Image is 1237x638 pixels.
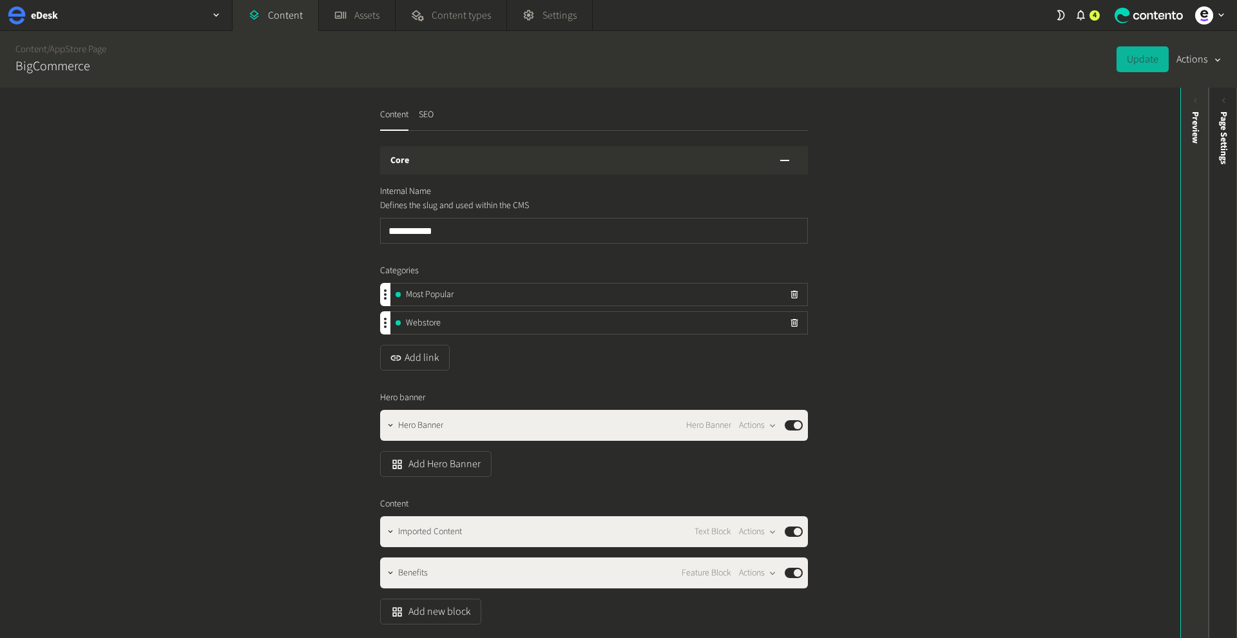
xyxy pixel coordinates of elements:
[1195,6,1213,24] img: Unni Nambiar
[390,154,409,168] h3: Core
[739,565,777,581] button: Actions
[1176,46,1222,72] button: Actions
[398,566,428,580] span: Benefits
[1117,46,1169,72] button: Update
[380,599,481,624] button: Add new block
[380,391,425,405] span: Hero banner
[31,8,58,23] h2: eDesk
[682,566,731,580] span: Feature Block
[380,451,492,477] button: Add Hero Banner
[380,185,431,198] span: Internal Name
[406,288,454,302] span: Most Popular
[542,8,577,23] span: Settings
[380,498,408,511] span: Content
[380,198,673,213] p: Defines the slug and used within the CMS
[739,418,777,433] button: Actions
[380,264,419,278] span: Categories
[1217,111,1231,164] span: Page Settings
[739,524,777,539] button: Actions
[380,345,450,371] button: Add link
[50,43,106,56] a: AppStore Page
[47,43,50,56] span: /
[686,419,731,432] span: Hero Banner
[432,8,491,23] span: Content types
[419,108,434,131] button: SEO
[15,57,90,76] h2: BigCommerce
[398,525,462,539] span: Imported Content
[1093,10,1097,21] span: 4
[1189,111,1202,144] div: Preview
[398,419,443,432] span: Hero Banner
[8,6,26,24] img: eDesk
[406,316,441,330] span: Webstore
[15,43,47,56] a: Content
[380,108,408,131] button: Content
[695,525,731,539] span: Text Block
